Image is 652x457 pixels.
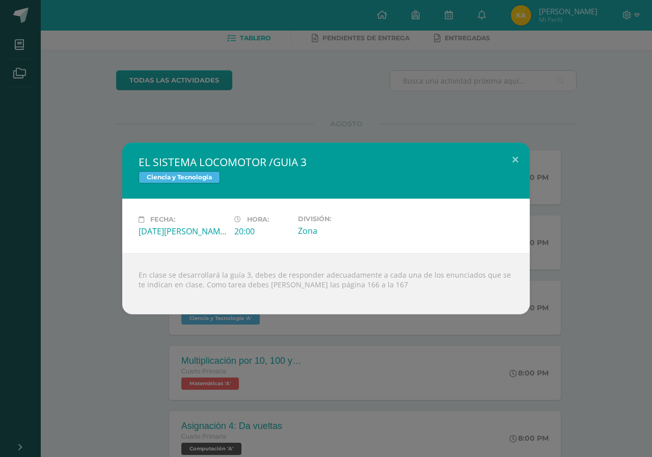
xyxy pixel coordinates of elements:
div: 20:00 [234,226,290,237]
div: [DATE][PERSON_NAME] [139,226,226,237]
label: División: [298,215,386,223]
span: Hora: [247,216,269,223]
div: En clase se desarrollará la guía 3, debes de responder adecuadamente a cada una de los enunciados... [122,253,530,314]
span: Ciencia y Tecnología [139,171,220,183]
span: Fecha: [150,216,175,223]
button: Close (Esc) [501,143,530,177]
h2: EL SISTEMA LOCOMOTOR /GUIA 3 [139,155,513,169]
div: Zona [298,225,386,236]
